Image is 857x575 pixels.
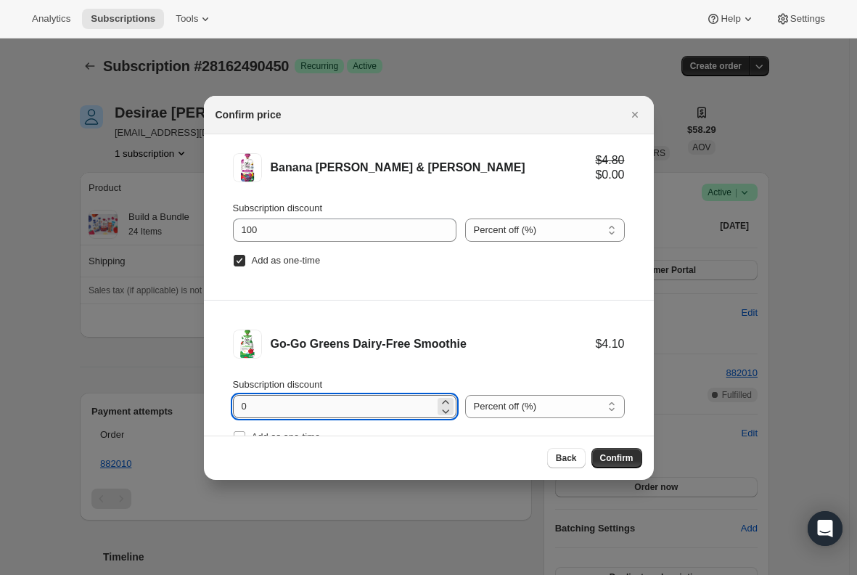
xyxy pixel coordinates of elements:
button: Analytics [23,9,79,29]
div: $4.80 [595,153,624,168]
div: Banana [PERSON_NAME] & [PERSON_NAME] [271,160,596,175]
span: Help [721,13,740,25]
div: Go-Go Greens Dairy-Free Smoothie [271,337,596,351]
button: Back [547,448,586,468]
span: Subscription discount [233,379,323,390]
img: Banana Berry & Acai [233,153,262,182]
button: Tools [167,9,221,29]
button: Subscriptions [82,9,164,29]
button: Confirm [591,448,642,468]
button: Settings [767,9,834,29]
div: $0.00 [595,168,624,182]
div: $4.10 [595,337,624,351]
span: Confirm [600,452,633,464]
button: Help [697,9,763,29]
div: Open Intercom Messenger [808,511,842,546]
span: Analytics [32,13,70,25]
img: Go-Go Greens Dairy-Free Smoothie [233,330,262,359]
span: Settings [790,13,825,25]
span: Add as one-time [252,431,321,442]
span: Back [556,452,577,464]
span: Subscriptions [91,13,155,25]
span: Tools [176,13,198,25]
h2: Confirm price [216,107,282,122]
span: Subscription discount [233,203,323,213]
span: Add as one-time [252,255,321,266]
button: Close [625,105,645,125]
